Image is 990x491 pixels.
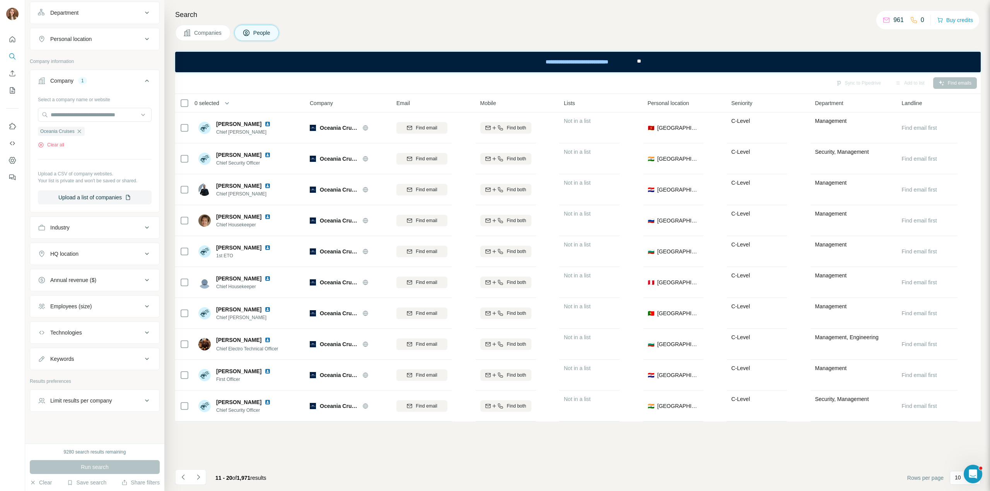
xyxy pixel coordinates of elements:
button: Find both [480,369,531,381]
img: Logo of Oceania Cruises [310,279,316,285]
span: [PERSON_NAME] [216,398,261,406]
span: Oceania Cruises [320,402,358,410]
span: Oceania Cruises [320,248,358,255]
div: Annual revenue ($) [50,276,96,284]
span: [GEOGRAPHIC_DATA] [657,340,699,348]
span: [GEOGRAPHIC_DATA] [657,186,699,194]
span: Not in a list [564,211,591,217]
span: 11 - 20 [215,475,232,481]
img: LinkedIn logo [265,337,271,343]
button: Limit results per company [30,391,159,410]
img: Logo of Oceania Cruises [310,310,316,316]
img: LinkedIn logo [265,306,271,313]
span: Find email [416,155,437,162]
button: Find email [396,369,447,381]
span: Find email [416,341,437,348]
span: [GEOGRAPHIC_DATA] [657,279,699,286]
span: Management [815,272,847,279]
span: Find email first [902,341,937,347]
span: Find email [416,403,437,409]
button: Find both [480,338,531,350]
div: Keywords [50,355,74,363]
p: 961 [893,15,904,25]
img: Logo of Oceania Cruises [310,217,316,224]
span: C-Level [731,180,750,186]
span: Find email first [902,248,937,255]
span: Find email [416,186,437,193]
span: Management [815,241,847,248]
button: Search [6,49,19,63]
div: Limit results per company [50,397,112,404]
span: Oceania Cruises [320,371,358,379]
button: Find email [396,400,447,412]
h4: Search [175,9,981,20]
button: Find email [396,122,447,134]
span: Not in a list [564,149,591,155]
img: Logo of Oceania Cruises [310,341,316,347]
img: LinkedIn logo [265,183,271,189]
div: Industry [50,224,70,231]
span: 1,971 [237,475,250,481]
button: Find email [396,215,447,226]
button: Use Surfe on LinkedIn [6,119,19,133]
div: Select a company name or website [38,93,152,103]
span: Find both [507,186,526,193]
span: Oceania Cruises [320,279,358,286]
img: LinkedIn logo [265,152,271,158]
span: Find both [507,403,526,409]
span: Find email [416,372,437,379]
button: Quick start [6,32,19,46]
button: Find both [480,277,531,288]
span: Not in a list [564,241,591,248]
img: Avatar [198,214,211,227]
span: Not in a list [564,365,591,371]
span: 🇵🇹 [648,309,654,317]
iframe: Banner [175,52,981,72]
span: Management [815,211,847,217]
img: Avatar [198,276,211,289]
span: C-Level [731,365,750,371]
span: Not in a list [564,180,591,186]
span: Find both [507,372,526,379]
span: Management [815,180,847,186]
button: Find email [396,277,447,288]
span: Not in a list [564,334,591,340]
span: 🇭🇷 [648,371,654,379]
img: LinkedIn logo [265,121,271,127]
span: Management, Engineering [815,334,879,340]
span: Find both [507,124,526,131]
span: Chief [PERSON_NAME] [216,314,274,321]
button: Find email [396,308,447,319]
span: Find email first [902,217,937,224]
span: Companies [194,29,222,37]
span: Management [815,365,847,371]
img: LinkedIn logo [265,399,271,405]
span: Find email first [902,279,937,285]
button: Upload a list of companies [38,190,152,204]
button: Technologies [30,323,159,342]
p: Your list is private and won't be saved or shared. [38,177,152,184]
span: C-Level [731,241,750,248]
span: [GEOGRAPHIC_DATA] [657,124,699,132]
img: LinkedIn logo [265,245,271,251]
span: Find both [507,155,526,162]
span: [PERSON_NAME] [216,182,261,190]
button: Navigate to previous page [175,469,191,485]
span: Find both [507,248,526,255]
button: Company1 [30,71,159,93]
span: 0 selected [195,99,219,107]
span: Find both [507,217,526,224]
button: Annual revenue ($) [30,271,159,289]
span: 🇧🇬 [648,248,654,255]
img: Logo of Oceania Cruises [310,156,316,162]
button: Share filters [121,479,160,486]
span: Find email first [902,403,937,409]
span: Find email first [902,310,937,316]
span: Mobile [480,99,496,107]
img: Avatar [6,8,19,20]
p: Upload a CSV of company websites. [38,170,152,177]
span: Find email first [902,156,937,162]
img: Logo of Oceania Cruises [310,248,316,255]
span: Find both [507,341,526,348]
span: C-Level [731,149,750,155]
